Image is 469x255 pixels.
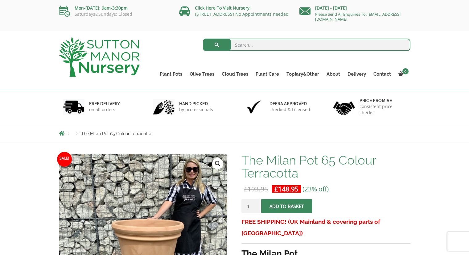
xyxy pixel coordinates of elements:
h3: FREE SHIPPING! (UK Mainland & covering parts of [GEOGRAPHIC_DATA]) [241,216,410,239]
a: Olive Trees [186,70,218,78]
a: Delivery [344,70,370,78]
p: by professionals [179,107,213,113]
p: Mon-[DATE]: 9am-3:30pm [59,4,170,12]
img: 3.jpg [243,99,265,115]
h6: hand picked [179,101,213,107]
img: logo [59,37,140,77]
a: Please Send All Enquiries To: [EMAIL_ADDRESS][DOMAIN_NAME] [315,11,401,22]
a: [STREET_ADDRESS] No Appointments needed [195,11,289,17]
a: About [323,70,344,78]
a: View full-screen image gallery [212,158,223,169]
a: Contact [370,70,395,78]
h6: Price promise [360,98,406,103]
img: 4.jpg [333,98,355,116]
a: Plant Care [252,70,283,78]
input: Product quantity [241,199,260,213]
span: £ [274,185,278,193]
h1: The Milan Pot 65 Colour Terracotta [241,154,410,180]
p: consistent price checks [360,103,406,116]
a: Click Here To Visit Nursery! [195,5,251,11]
a: Topiary&Other [283,70,323,78]
input: Search... [203,39,410,51]
h6: FREE DELIVERY [89,101,120,107]
span: Sale! [57,152,72,167]
h6: Defra approved [269,101,310,107]
p: [DATE] - [DATE] [299,4,410,12]
button: Add to basket [261,199,312,213]
a: Plant Pots [156,70,186,78]
img: 1.jpg [63,99,84,115]
bdi: 148.95 [274,185,298,193]
p: on all orders [89,107,120,113]
span: The Milan Pot 65 Colour Terracotta [81,131,151,136]
bdi: 193.95 [244,185,268,193]
nav: Breadcrumbs [59,131,410,136]
img: 2.jpg [153,99,175,115]
p: Saturdays&Sundays: Closed [59,12,170,17]
p: checked & Licensed [269,107,310,113]
a: Cloud Trees [218,70,252,78]
a: 0 [395,70,410,78]
span: £ [244,185,248,193]
span: (23% off) [302,185,329,193]
span: 0 [402,68,409,74]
